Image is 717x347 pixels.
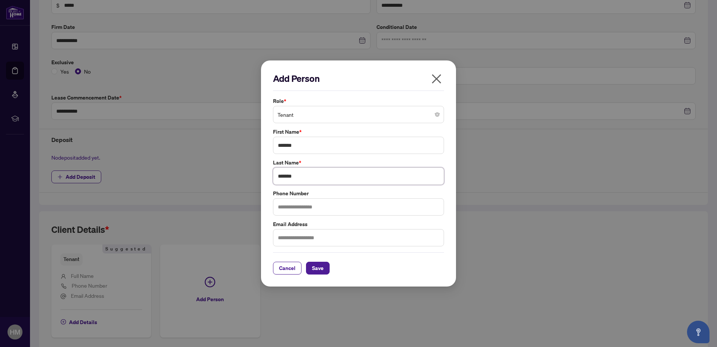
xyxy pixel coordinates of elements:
label: Email Address [273,220,444,228]
button: Open asap [687,321,709,343]
button: Cancel [273,262,301,275]
label: First Name [273,128,444,136]
span: Tenant [277,107,439,122]
button: Save [306,262,330,275]
span: close [430,73,442,85]
span: Cancel [279,262,295,274]
label: Last Name [273,158,444,167]
span: close-circle [435,112,439,117]
h2: Add Person [273,72,444,84]
label: Phone Number [273,189,444,198]
label: Role [273,97,444,105]
span: Save [312,262,324,274]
